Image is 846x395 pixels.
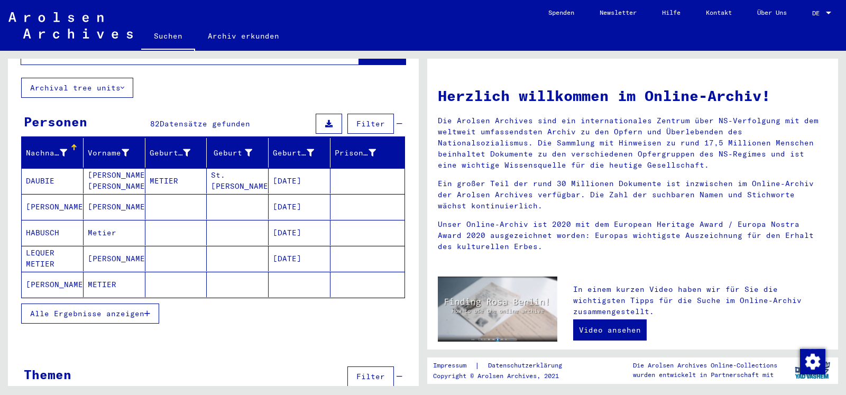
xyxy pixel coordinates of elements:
[573,319,647,341] a: Video ansehen
[812,10,824,17] span: DE
[211,148,252,159] div: Geburt‏
[356,372,385,381] span: Filter
[88,144,145,161] div: Vorname
[273,148,314,159] div: Geburtsdatum
[433,360,475,371] a: Impressum
[195,23,292,49] a: Archiv erkunden
[633,370,777,380] p: wurden entwickelt in Partnerschaft mit
[335,144,392,161] div: Prisoner #
[438,115,827,171] p: Die Arolsen Archives sind ein internationales Zentrum über NS-Verfolgung mit dem weltweit umfasse...
[273,144,330,161] div: Geburtsdatum
[211,144,268,161] div: Geburt‏
[347,114,394,134] button: Filter
[22,246,84,271] mat-cell: LEQUER METIER
[8,12,133,39] img: Arolsen_neg.svg
[26,148,67,159] div: Nachname
[150,119,160,128] span: 82
[30,309,144,318] span: Alle Ergebnisse anzeigen
[335,148,376,159] div: Prisoner #
[433,371,575,381] p: Copyright © Arolsen Archives, 2021
[799,348,825,374] div: Zustimmung ändern
[438,219,827,252] p: Unser Online-Archiv ist 2020 mit dem European Heritage Award / Europa Nostra Award 2020 ausgezeic...
[433,360,575,371] div: |
[24,365,71,384] div: Themen
[438,178,827,212] p: Ein großer Teil der rund 30 Millionen Dokumente ist inzwischen im Online-Archiv der Arolsen Archi...
[24,112,87,131] div: Personen
[347,366,394,387] button: Filter
[438,277,557,342] img: video.jpg
[88,148,129,159] div: Vorname
[22,272,84,297] mat-cell: [PERSON_NAME]
[145,168,207,194] mat-cell: METIER
[438,85,827,107] h1: Herzlich willkommen im Online-Archiv!
[84,272,145,297] mat-cell: METIER
[26,144,83,161] div: Nachname
[633,361,777,370] p: Die Arolsen Archives Online-Collections
[22,194,84,219] mat-cell: [PERSON_NAME]
[207,168,269,194] mat-cell: St.[PERSON_NAME]
[84,168,145,194] mat-cell: [PERSON_NAME] [PERSON_NAME]
[22,138,84,168] mat-header-cell: Nachname
[573,284,827,317] p: In einem kurzen Video haben wir für Sie die wichtigsten Tipps für die Suche im Online-Archiv zusa...
[150,144,207,161] div: Geburtsname
[84,220,145,245] mat-cell: Metier
[141,23,195,51] a: Suchen
[160,119,250,128] span: Datensätze gefunden
[84,138,145,168] mat-header-cell: Vorname
[800,349,825,374] img: Zustimmung ändern
[356,119,385,128] span: Filter
[84,194,145,219] mat-cell: [PERSON_NAME]
[150,148,191,159] div: Geburtsname
[21,78,133,98] button: Archival tree units
[269,246,330,271] mat-cell: [DATE]
[269,168,330,194] mat-cell: [DATE]
[330,138,404,168] mat-header-cell: Prisoner #
[269,220,330,245] mat-cell: [DATE]
[207,138,269,168] mat-header-cell: Geburt‏
[21,304,159,324] button: Alle Ergebnisse anzeigen
[793,357,832,383] img: yv_logo.png
[22,220,84,245] mat-cell: HABUSCH
[84,246,145,271] mat-cell: [PERSON_NAME]
[145,138,207,168] mat-header-cell: Geburtsname
[480,360,575,371] a: Datenschutzerklärung
[22,168,84,194] mat-cell: DAUBIE
[269,138,330,168] mat-header-cell: Geburtsdatum
[269,194,330,219] mat-cell: [DATE]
